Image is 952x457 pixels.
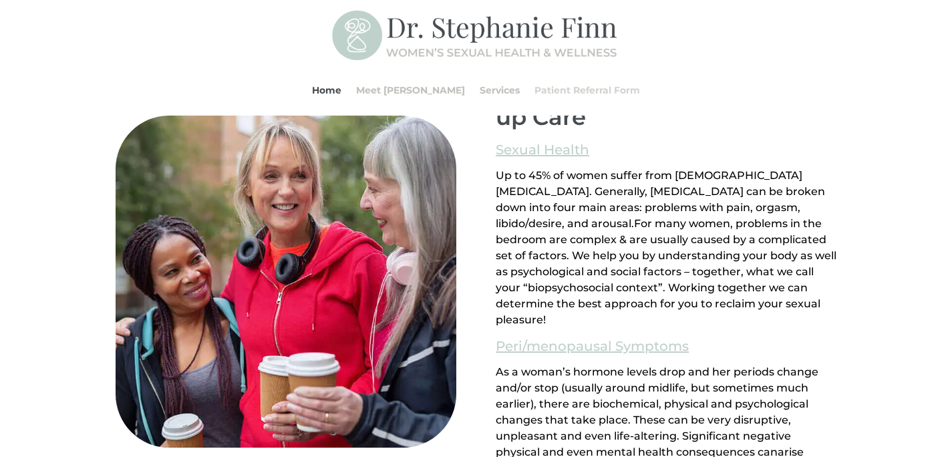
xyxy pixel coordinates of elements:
[312,65,341,116] a: Home
[480,65,520,116] a: Services
[496,217,836,326] span: For many women, problems in the bedroom are complex & are usually caused by a complicated set of ...
[496,168,836,328] div: Page 1
[356,65,465,116] a: Meet [PERSON_NAME]
[496,138,589,161] a: Sexual Health
[496,335,689,357] a: Peri/menopausal Symptoms
[496,169,825,230] span: Up to 45% of women suffer from [DEMOGRAPHIC_DATA] [MEDICAL_DATA]. Generally, [MEDICAL_DATA] can b...
[116,116,456,448] img: All-Ages-Pleasure-MD-Ontario-Women-Sexual-Health-and-Wellness
[534,65,640,116] a: Patient Referral Form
